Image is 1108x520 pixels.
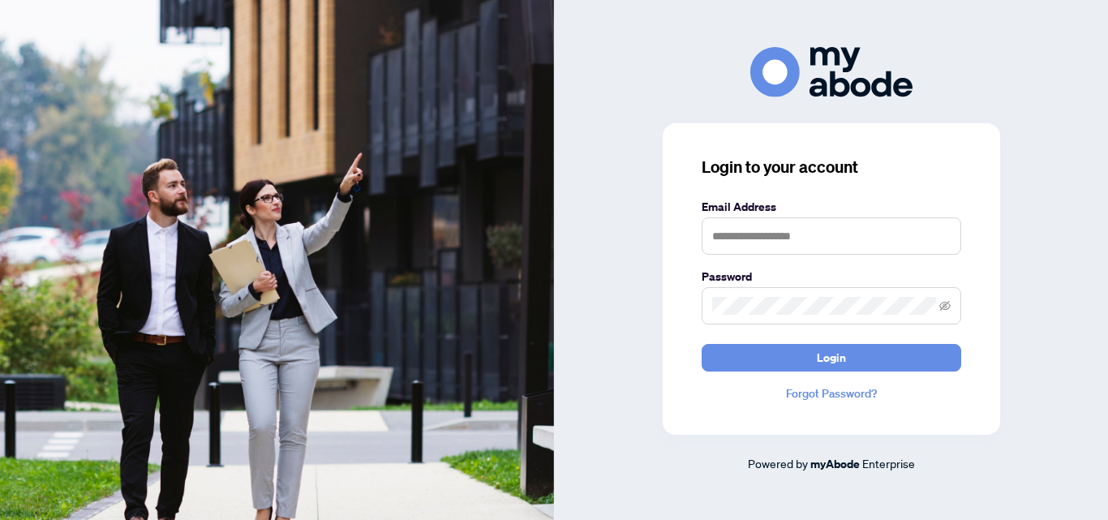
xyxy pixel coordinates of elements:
a: myAbode [810,455,860,473]
img: ma-logo [750,47,913,97]
span: eye-invisible [939,300,951,312]
span: Powered by [748,456,808,471]
span: Enterprise [862,456,915,471]
a: Forgot Password? [702,385,961,402]
label: Password [702,268,961,286]
button: Login [702,344,961,372]
h3: Login to your account [702,156,961,178]
span: Login [817,345,846,371]
label: Email Address [702,198,961,216]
